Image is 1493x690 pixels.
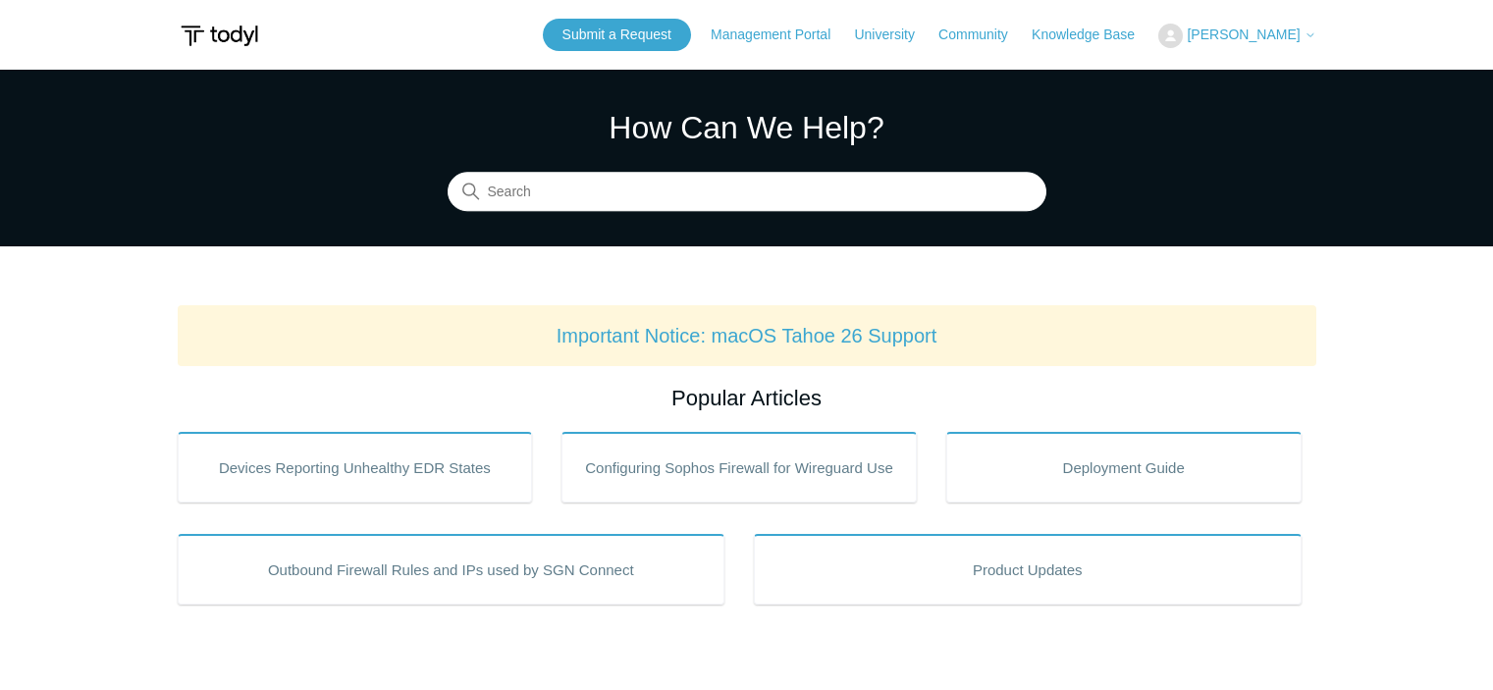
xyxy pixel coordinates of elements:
[1187,27,1300,42] span: [PERSON_NAME]
[448,173,1046,212] input: Search
[754,534,1302,605] a: Product Updates
[178,382,1316,414] h2: Popular Articles
[557,325,937,346] a: Important Notice: macOS Tahoe 26 Support
[448,104,1046,151] h1: How Can We Help?
[178,534,725,605] a: Outbound Firewall Rules and IPs used by SGN Connect
[946,432,1302,503] a: Deployment Guide
[854,25,933,45] a: University
[711,25,850,45] a: Management Portal
[178,18,261,54] img: Todyl Support Center Help Center home page
[1158,24,1315,48] button: [PERSON_NAME]
[543,19,691,51] a: Submit a Request
[1032,25,1154,45] a: Knowledge Base
[938,25,1028,45] a: Community
[561,432,917,503] a: Configuring Sophos Firewall for Wireguard Use
[178,432,533,503] a: Devices Reporting Unhealthy EDR States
